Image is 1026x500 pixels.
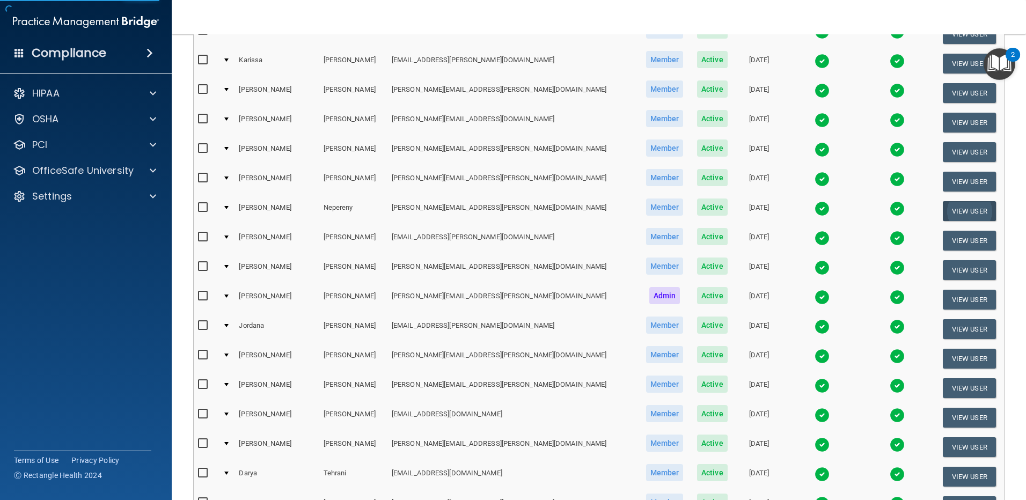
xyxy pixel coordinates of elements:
[815,260,830,275] img: tick.e7d51cea.svg
[890,201,905,216] img: tick.e7d51cea.svg
[649,287,680,304] span: Admin
[697,258,728,275] span: Active
[14,455,58,466] a: Terms of Use
[890,467,905,482] img: tick.e7d51cea.svg
[32,164,134,177] p: OfficeSafe University
[319,19,387,49] td: Fergus
[319,167,387,196] td: [PERSON_NAME]
[14,470,102,481] span: Ⓒ Rectangle Health 2024
[387,49,639,78] td: [EMAIL_ADDRESS][PERSON_NAME][DOMAIN_NAME]
[890,260,905,275] img: tick.e7d51cea.svg
[387,78,639,108] td: [PERSON_NAME][EMAIL_ADDRESS][PERSON_NAME][DOMAIN_NAME]
[943,290,996,310] button: View User
[890,408,905,423] img: tick.e7d51cea.svg
[32,113,59,126] p: OSHA
[734,462,783,491] td: [DATE]
[697,80,728,98] span: Active
[815,349,830,364] img: tick.e7d51cea.svg
[387,226,639,255] td: [EMAIL_ADDRESS][PERSON_NAME][DOMAIN_NAME]
[734,19,783,49] td: [DATE]
[387,108,639,137] td: [PERSON_NAME][EMAIL_ADDRESS][DOMAIN_NAME]
[646,317,684,334] span: Member
[734,285,783,314] td: [DATE]
[646,258,684,275] span: Member
[890,378,905,393] img: tick.e7d51cea.svg
[319,344,387,373] td: [PERSON_NAME]
[646,228,684,245] span: Member
[890,319,905,334] img: tick.e7d51cea.svg
[646,169,684,186] span: Member
[943,201,996,221] button: View User
[387,462,639,491] td: [EMAIL_ADDRESS][DOMAIN_NAME]
[13,11,159,33] img: PMB logo
[234,137,319,167] td: [PERSON_NAME]
[319,108,387,137] td: [PERSON_NAME]
[697,317,728,334] span: Active
[319,285,387,314] td: [PERSON_NAME]
[943,319,996,339] button: View User
[734,403,783,432] td: [DATE]
[943,260,996,280] button: View User
[234,49,319,78] td: Karissa
[890,290,905,305] img: tick.e7d51cea.svg
[697,287,728,304] span: Active
[319,137,387,167] td: [PERSON_NAME]
[646,110,684,127] span: Member
[234,255,319,285] td: [PERSON_NAME]
[697,51,728,68] span: Active
[234,108,319,137] td: [PERSON_NAME]
[32,138,47,151] p: PCI
[387,314,639,344] td: [EMAIL_ADDRESS][PERSON_NAME][DOMAIN_NAME]
[815,378,830,393] img: tick.e7d51cea.svg
[943,172,996,192] button: View User
[697,376,728,393] span: Active
[734,226,783,255] td: [DATE]
[943,83,996,103] button: View User
[943,467,996,487] button: View User
[234,196,319,226] td: [PERSON_NAME]
[815,467,830,482] img: tick.e7d51cea.svg
[984,48,1015,80] button: Open Resource Center, 2 new notifications
[319,462,387,491] td: Tehrani
[319,78,387,108] td: [PERSON_NAME]
[734,344,783,373] td: [DATE]
[815,83,830,98] img: tick.e7d51cea.svg
[697,228,728,245] span: Active
[234,462,319,491] td: Darya
[943,408,996,428] button: View User
[1011,55,1015,69] div: 2
[646,139,684,157] span: Member
[734,255,783,285] td: [DATE]
[646,435,684,452] span: Member
[890,349,905,364] img: tick.e7d51cea.svg
[815,437,830,452] img: tick.e7d51cea.svg
[943,54,996,73] button: View User
[234,19,319,49] td: Kayla
[697,110,728,127] span: Active
[32,87,60,100] p: HIPAA
[71,455,120,466] a: Privacy Policy
[890,83,905,98] img: tick.e7d51cea.svg
[13,164,156,177] a: OfficeSafe University
[815,142,830,157] img: tick.e7d51cea.svg
[943,378,996,398] button: View User
[319,196,387,226] td: Nepereny
[319,226,387,255] td: [PERSON_NAME]
[734,432,783,462] td: [DATE]
[943,113,996,133] button: View User
[815,408,830,423] img: tick.e7d51cea.svg
[734,196,783,226] td: [DATE]
[734,49,783,78] td: [DATE]
[815,201,830,216] img: tick.e7d51cea.svg
[815,231,830,246] img: tick.e7d51cea.svg
[815,113,830,128] img: tick.e7d51cea.svg
[734,314,783,344] td: [DATE]
[815,290,830,305] img: tick.e7d51cea.svg
[387,373,639,403] td: [PERSON_NAME][EMAIL_ADDRESS][PERSON_NAME][DOMAIN_NAME]
[697,464,728,481] span: Active
[943,231,996,251] button: View User
[943,349,996,369] button: View User
[697,139,728,157] span: Active
[387,167,639,196] td: [PERSON_NAME][EMAIL_ADDRESS][PERSON_NAME][DOMAIN_NAME]
[13,138,156,151] a: PCI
